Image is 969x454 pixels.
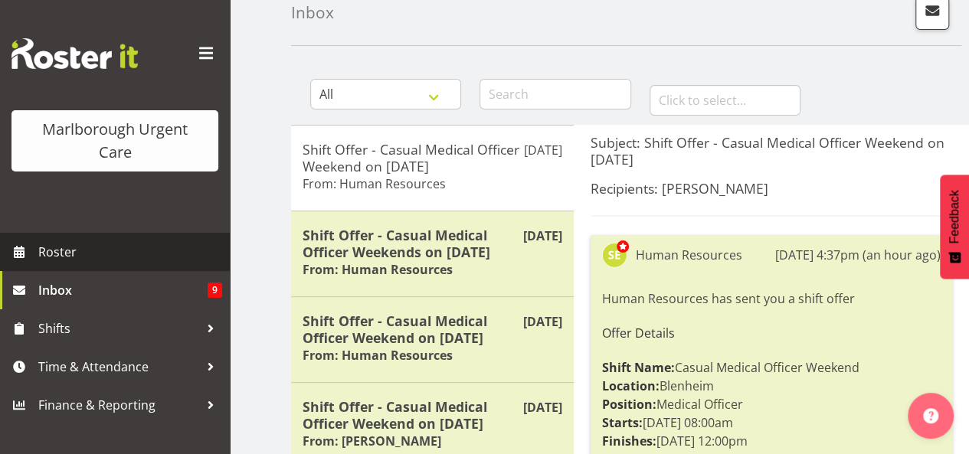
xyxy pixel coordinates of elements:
p: [DATE] [524,141,562,159]
strong: Position: [602,396,656,413]
p: [DATE] [523,312,562,331]
h6: Offer Details [602,326,941,340]
div: Marlborough Urgent Care [27,118,203,164]
div: [DATE] 4:37pm (an hour ago) [775,246,941,264]
strong: Starts: [602,414,643,431]
p: [DATE] [523,398,562,416]
input: Search [480,79,630,109]
div: Human Resources has sent you a shift offer Casual Medical Officer Weekend Blenheim Medical Office... [602,286,941,454]
input: Click to select... [650,85,800,116]
span: Roster [38,240,222,263]
span: Time & Attendance [38,355,199,378]
h5: Recipients: [PERSON_NAME] [591,180,952,197]
span: Finance & Reporting [38,394,199,416]
h5: Shift Offer - Casual Medical Officer Weekend on [DATE] [303,312,562,346]
p: [DATE] [523,227,562,245]
h4: Inbox [291,4,334,21]
span: Feedback [948,190,961,243]
h6: From: Human Resources [303,176,446,191]
button: Feedback - Show survey [940,175,969,279]
h6: From: Human Resources [303,348,453,363]
div: Human Resources [636,246,742,264]
img: sarah-edwards11800.jpg [602,243,627,267]
img: help-xxl-2.png [923,408,938,423]
strong: Finishes: [602,433,656,449]
span: Shifts [38,317,199,340]
h5: Subject: Shift Offer - Casual Medical Officer Weekend on [DATE] [591,134,952,168]
h5: Shift Offer - Casual Medical Officer Weekend on [DATE] [303,141,562,175]
strong: Shift Name: [602,359,675,376]
span: Inbox [38,279,208,302]
h5: Shift Offer - Casual Medical Officer Weekend on [DATE] [303,398,562,432]
strong: Location: [602,377,660,394]
img: Rosterit website logo [11,38,138,69]
h5: Shift Offer - Casual Medical Officer Weekends on [DATE] [303,227,562,260]
span: 9 [208,283,222,298]
h6: From: Human Resources [303,262,453,277]
h6: From: [PERSON_NAME] [303,433,441,449]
